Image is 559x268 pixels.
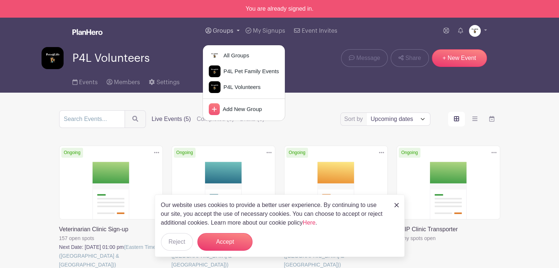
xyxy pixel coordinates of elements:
[72,29,103,35] img: logo_white-6c42ec7e38ccf1d336a20a19083b03d10ae64f83f12c07503d8b9e83406b4c7d.svg
[59,110,125,128] input: Search Events...
[107,69,140,93] a: Members
[391,49,429,67] a: Share
[209,81,221,93] img: square%20black%20logo%20FB%20profile.jpg
[405,54,421,62] span: Share
[209,65,221,77] img: square%20black%20logo%20FB%20profile.jpg
[161,201,387,227] p: Our website uses cookies to provide a better user experience. By continuing to use our site, you ...
[356,54,380,62] span: Message
[203,80,285,94] a: P4L Volunteers
[302,28,337,34] span: Event Invites
[79,79,98,85] span: Events
[72,52,150,64] span: P4L Volunteers
[114,79,140,85] span: Members
[203,18,243,44] a: Groups
[203,48,285,63] a: All Groups
[197,233,252,251] button: Accept
[152,115,191,124] label: Live Events (5)
[203,64,285,79] a: P4L Pet Family Events
[221,67,279,76] span: P4L Pet Family Events
[203,45,285,121] div: Groups
[72,69,98,93] a: Events
[203,102,285,117] a: Add New Group
[341,49,388,67] a: Message
[213,28,233,34] span: Groups
[221,51,249,60] span: All Groups
[448,112,500,126] div: order and view
[161,233,193,251] button: Reject
[209,50,221,61] img: small%20square%20logo.jpg
[221,83,261,92] span: P4L Volunteers
[291,18,340,44] a: Event Invites
[42,47,64,69] img: square%20black%20logo%20FB%20profile.jpg
[152,115,270,124] div: filters
[149,69,179,93] a: Settings
[469,25,481,37] img: small%20square%20logo.jpg
[197,115,234,124] label: Completed (3)
[243,18,288,44] a: My Signups
[394,203,399,207] img: close_button-5f87c8562297e5c2d7936805f587ecaba9071eb48480494691a3f1689db116b3.svg
[432,49,487,67] a: + New Event
[303,219,316,226] a: Here
[220,105,262,114] span: Add New Group
[157,79,180,85] span: Settings
[344,115,365,124] label: Sort by
[253,28,285,34] span: My Signups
